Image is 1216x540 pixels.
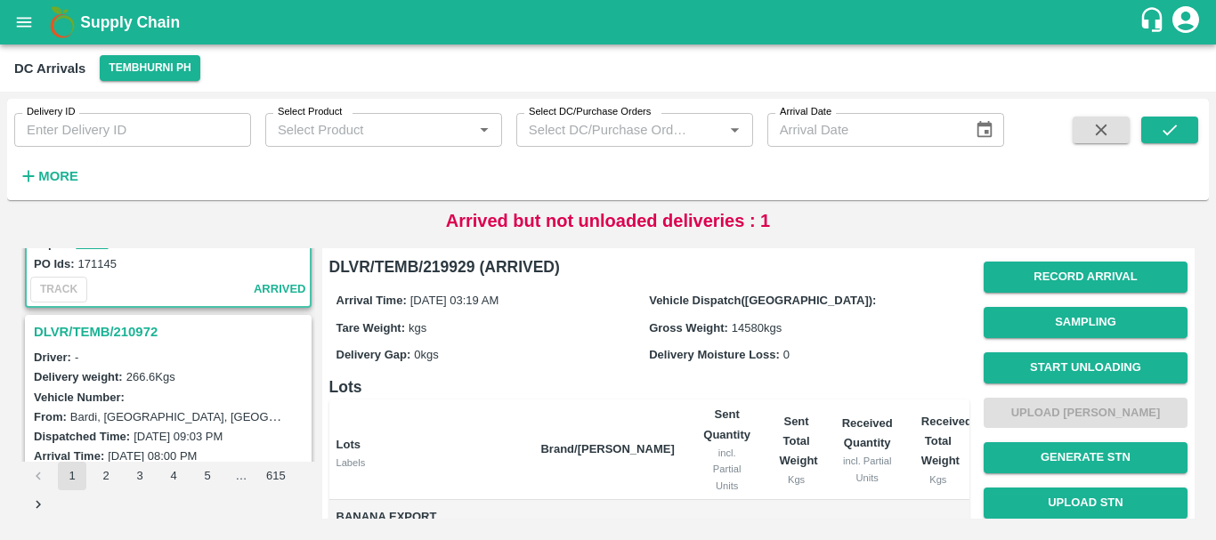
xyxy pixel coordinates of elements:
[78,257,117,270] label: 171145
[767,113,961,147] input: Arrival Date
[75,351,78,364] span: -
[984,307,1188,338] button: Sampling
[261,462,291,490] button: Go to page 615
[14,57,85,80] div: DC Arrivals
[126,462,154,490] button: Go to page 3
[780,471,814,488] div: Kgs
[4,2,45,43] button: open drawer
[1170,4,1202,41] div: account of current user
[336,438,361,451] b: Lots
[254,279,306,300] span: arrived
[80,10,1139,35] a: Supply Chain
[14,113,251,147] input: Enter Delivery ID
[159,462,188,490] button: Go to page 4
[968,113,1001,147] button: Choose date
[984,352,1188,383] button: Start Unloading
[780,415,818,468] b: Sent Total Weight
[92,462,120,490] button: Go to page 2
[783,348,790,361] span: 0
[446,207,771,234] p: Arrived but not unloaded deliveries : 1
[336,321,406,334] label: Tare Weight:
[278,105,342,119] label: Select Product
[522,118,695,141] input: Select DC/Purchase Orders
[649,294,876,307] label: Vehicle Dispatch([GEOGRAPHIC_DATA]):
[58,462,86,490] button: page 1
[34,257,75,270] label: PO Ids:
[649,321,728,334] label: Gross Weight:
[21,462,315,519] nav: pagination navigation
[336,507,527,528] span: Banana Export
[732,321,782,334] span: 14580 kgs
[336,455,527,471] div: Labels
[984,442,1188,473] button: Generate STN
[336,294,407,307] label: Arrival Time:
[414,348,438,361] span: 0 kgs
[410,294,499,307] span: [DATE] 03:19 AM
[329,254,969,279] h6: DLVR/TEMB/219929 (ARRIVED)
[1139,6,1170,38] div: customer-support
[842,416,893,449] b: Received Quantity
[409,321,426,334] span: kgs
[80,13,180,31] b: Supply Chain
[126,370,175,383] label: 266.6 Kgs
[100,55,199,81] button: Select DC
[921,471,955,488] div: Kgs
[649,348,780,361] label: Delivery Moisture Loss:
[24,490,53,519] button: Go to next page
[193,462,222,490] button: Go to page 5
[45,4,80,40] img: logo
[984,488,1188,519] button: Upload STN
[14,161,83,191] button: More
[921,415,972,468] b: Received Total Weight
[34,320,308,343] h3: DLVR/TEMB/210972
[134,430,223,443] label: [DATE] 09:03 PM
[703,407,750,440] b: Sent Quantity
[34,449,104,463] label: Arrival Time:
[108,449,197,463] label: [DATE] 08:00 PM
[540,442,674,455] b: Brand/[PERSON_NAME]
[227,468,255,485] div: …
[329,375,969,399] h6: Lots
[38,169,78,183] strong: More
[984,262,1188,293] button: Record Arrival
[34,351,71,364] label: Driver:
[34,370,123,383] label: Delivery weight:
[336,348,411,361] label: Delivery Gap:
[70,409,605,423] label: Bardi, [GEOGRAPHIC_DATA], [GEOGRAPHIC_DATA], [GEOGRAPHIC_DATA], [GEOGRAPHIC_DATA]
[723,118,746,141] button: Open
[529,105,651,119] label: Select DC/Purchase Orders
[34,430,130,443] label: Dispatched Time:
[703,445,751,494] div: incl. Partial Units
[34,391,125,404] label: Vehicle Number:
[473,118,496,141] button: Open
[842,453,893,486] div: incl. Partial Units
[271,118,467,141] input: Select Product
[27,105,75,119] label: Delivery ID
[780,105,831,119] label: Arrival Date
[34,410,67,423] label: From:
